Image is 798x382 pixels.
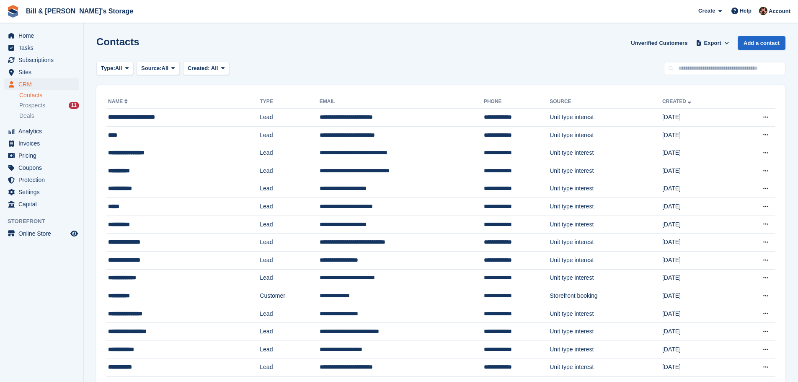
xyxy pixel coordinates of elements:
[141,64,161,73] span: Source:
[662,234,734,252] td: [DATE]
[137,62,180,75] button: Source: All
[662,109,734,127] td: [DATE]
[4,162,79,174] a: menu
[4,66,79,78] a: menu
[260,340,320,359] td: Lead
[662,99,693,104] a: Created
[7,5,19,18] img: stora-icon-8386f47178a22dfd0bd8f6a31ec36ba5ce8667c1dd55bd0f319d3a0aa187defe.svg
[18,174,69,186] span: Protection
[484,95,550,109] th: Phone
[698,7,715,15] span: Create
[260,126,320,144] td: Lead
[550,340,662,359] td: Unit type interest
[18,54,69,66] span: Subscriptions
[550,359,662,377] td: Unit type interest
[260,251,320,269] td: Lead
[260,323,320,341] td: Lead
[628,36,691,50] a: Unverified Customers
[550,216,662,234] td: Unit type interest
[4,228,79,239] a: menu
[4,78,79,90] a: menu
[18,150,69,161] span: Pricing
[8,217,83,226] span: Storefront
[260,359,320,377] td: Lead
[101,64,115,73] span: Type:
[550,109,662,127] td: Unit type interest
[550,251,662,269] td: Unit type interest
[18,228,69,239] span: Online Store
[260,109,320,127] td: Lead
[662,305,734,323] td: [DATE]
[18,66,69,78] span: Sites
[260,287,320,305] td: Customer
[550,323,662,341] td: Unit type interest
[188,65,210,71] span: Created:
[18,42,69,54] span: Tasks
[18,30,69,42] span: Home
[662,162,734,180] td: [DATE]
[96,36,139,47] h1: Contacts
[260,269,320,287] td: Lead
[769,7,790,16] span: Account
[4,174,79,186] a: menu
[115,64,122,73] span: All
[662,126,734,144] td: [DATE]
[96,62,133,75] button: Type: All
[260,305,320,323] td: Lead
[19,101,45,109] span: Prospects
[260,216,320,234] td: Lead
[69,229,79,239] a: Preview store
[211,65,218,71] span: All
[18,186,69,198] span: Settings
[550,269,662,287] td: Unit type interest
[662,216,734,234] td: [DATE]
[260,180,320,198] td: Lead
[759,7,767,15] img: Jack Bottesch
[4,150,79,161] a: menu
[18,138,69,149] span: Invoices
[740,7,752,15] span: Help
[260,234,320,252] td: Lead
[4,54,79,66] a: menu
[4,186,79,198] a: menu
[18,198,69,210] span: Capital
[738,36,785,50] a: Add a contact
[704,39,721,47] span: Export
[320,95,484,109] th: Email
[260,95,320,109] th: Type
[4,125,79,137] a: menu
[550,287,662,305] td: Storefront booking
[662,359,734,377] td: [DATE]
[162,64,169,73] span: All
[4,198,79,210] a: menu
[550,234,662,252] td: Unit type interest
[19,112,79,120] a: Deals
[694,36,731,50] button: Export
[19,91,79,99] a: Contacts
[260,198,320,216] td: Lead
[4,138,79,149] a: menu
[550,305,662,323] td: Unit type interest
[18,125,69,137] span: Analytics
[4,42,79,54] a: menu
[23,4,137,18] a: Bill & [PERSON_NAME]'s Storage
[4,30,79,42] a: menu
[662,198,734,216] td: [DATE]
[18,78,69,90] span: CRM
[19,101,79,110] a: Prospects 11
[18,162,69,174] span: Coupons
[19,112,34,120] span: Deals
[662,269,734,287] td: [DATE]
[550,144,662,162] td: Unit type interest
[183,62,229,75] button: Created: All
[662,180,734,198] td: [DATE]
[550,162,662,180] td: Unit type interest
[260,162,320,180] td: Lead
[662,340,734,359] td: [DATE]
[662,323,734,341] td: [DATE]
[550,95,662,109] th: Source
[108,99,129,104] a: Name
[69,102,79,109] div: 11
[662,287,734,305] td: [DATE]
[260,144,320,162] td: Lead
